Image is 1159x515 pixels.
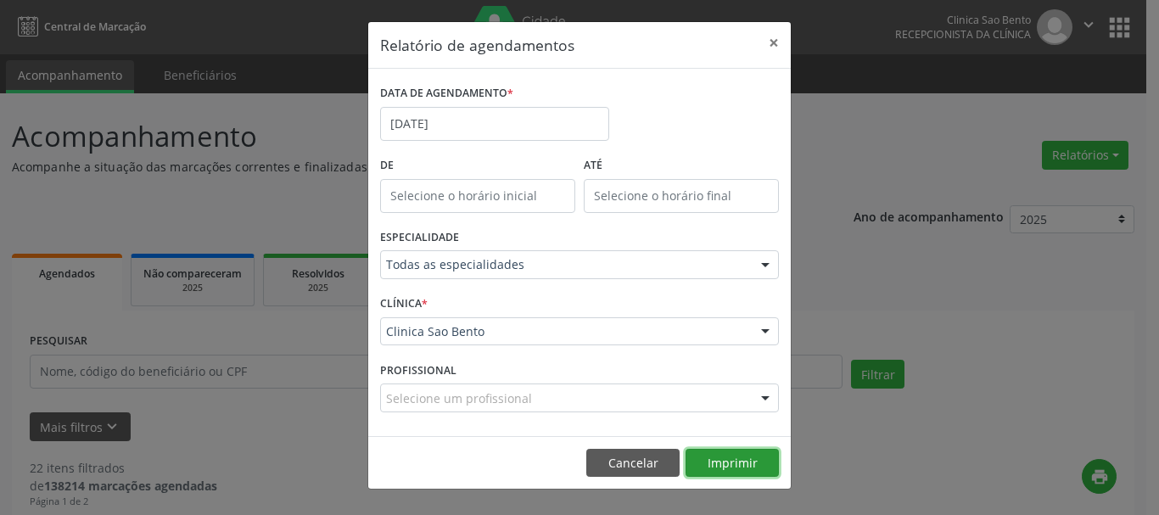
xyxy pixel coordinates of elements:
[757,22,791,64] button: Close
[386,389,532,407] span: Selecione um profissional
[380,291,428,317] label: CLÍNICA
[380,153,575,179] label: De
[380,179,575,213] input: Selecione o horário inicial
[380,225,459,251] label: ESPECIALIDADE
[584,153,779,179] label: ATÉ
[380,107,609,141] input: Selecione uma data ou intervalo
[386,323,744,340] span: Clinica Sao Bento
[380,357,456,383] label: PROFISSIONAL
[686,449,779,478] button: Imprimir
[386,256,744,273] span: Todas as especialidades
[586,449,680,478] button: Cancelar
[380,34,574,56] h5: Relatório de agendamentos
[584,179,779,213] input: Selecione o horário final
[380,81,513,107] label: DATA DE AGENDAMENTO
